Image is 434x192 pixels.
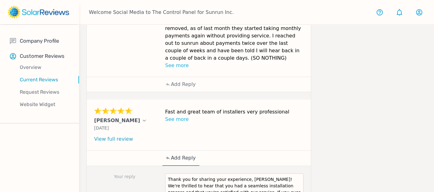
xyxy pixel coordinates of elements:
[10,86,79,98] a: Request Reviews
[94,117,140,124] p: [PERSON_NAME]
[20,52,65,60] p: Customer Reviews
[165,62,303,69] p: See more
[94,126,109,130] span: [DATE]
[171,81,196,88] p: Add Reply
[171,154,196,162] p: Add Reply
[94,136,133,142] a: View full review
[10,88,79,96] p: Request Reviews
[10,74,79,86] a: Current Reviews
[20,37,59,45] p: Company Profile
[10,98,79,111] a: Website Widget
[94,173,161,180] p: Your reply
[10,61,79,74] a: Overview
[89,9,234,16] p: Welcome Social Media to The Control Panel for Sunrun Inc.
[165,116,303,123] p: See more
[10,76,79,83] p: Current Reviews
[165,108,303,116] p: Fast and great team of installers very professional
[10,64,79,71] p: Overview
[10,101,79,108] p: Website Widget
